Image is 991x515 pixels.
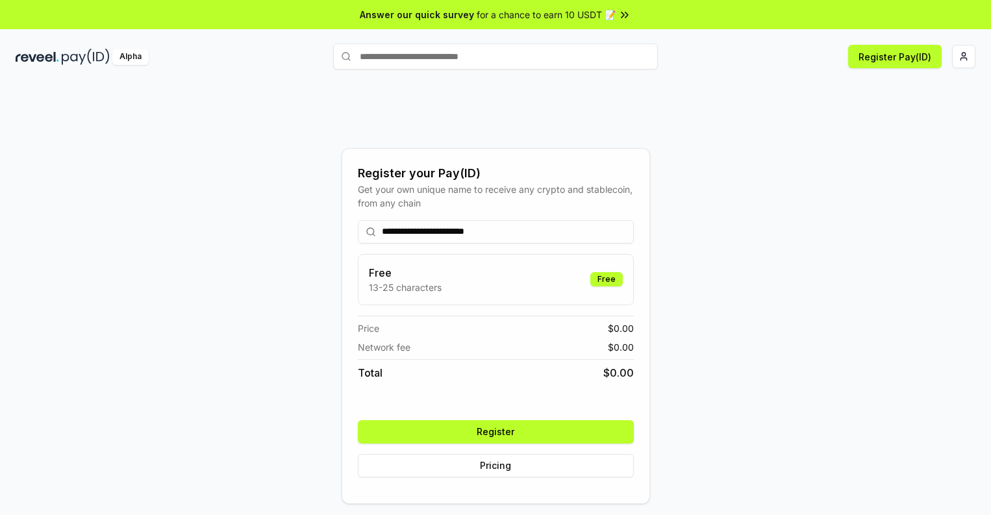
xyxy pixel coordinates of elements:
[358,365,383,381] span: Total
[603,365,634,381] span: $ 0.00
[62,49,110,65] img: pay_id
[369,265,442,281] h3: Free
[848,45,942,68] button: Register Pay(ID)
[358,321,379,335] span: Price
[358,164,634,182] div: Register your Pay(ID)
[608,340,634,354] span: $ 0.00
[358,454,634,477] button: Pricing
[358,340,410,354] span: Network fee
[477,8,616,21] span: for a chance to earn 10 USDT 📝
[369,281,442,294] p: 13-25 characters
[590,272,623,286] div: Free
[360,8,474,21] span: Answer our quick survey
[358,182,634,210] div: Get your own unique name to receive any crypto and stablecoin, from any chain
[112,49,149,65] div: Alpha
[16,49,59,65] img: reveel_dark
[608,321,634,335] span: $ 0.00
[358,420,634,444] button: Register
